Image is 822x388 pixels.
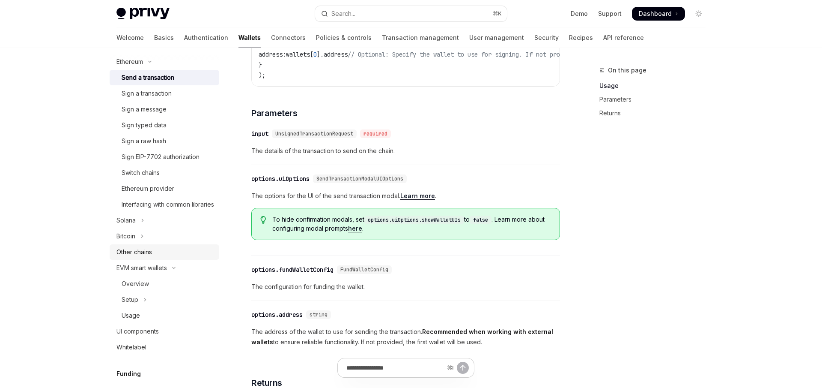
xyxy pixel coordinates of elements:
a: Welcome [116,27,144,48]
button: Toggle Setup section [110,292,219,307]
div: UI components [116,326,159,337]
div: options.address [251,310,303,319]
a: here [348,225,362,232]
div: Switch chains [122,168,160,178]
button: Toggle Ethereum section [110,54,219,69]
button: Toggle EVM smart wallets section [110,260,219,276]
div: options.fundWalletConfig [251,265,334,274]
span: ); [259,71,265,79]
a: Usage [599,79,712,93]
span: address [324,51,348,58]
span: wallets [286,51,310,58]
span: FundWalletConfig [340,266,388,273]
a: Returns [599,106,712,120]
img: light logo [116,8,170,20]
span: SendTransactionModalUIOptions [316,175,403,182]
span: 0 [313,51,317,58]
div: Search... [331,9,355,19]
a: Ethereum provider [110,181,219,196]
a: Send a transaction [110,70,219,85]
a: Support [598,9,622,18]
a: Overview [110,276,219,292]
div: options.uiOptions [251,174,310,183]
div: Other chains [116,247,152,257]
a: Whitelabel [110,340,219,355]
div: Sign a message [122,104,167,114]
a: Learn more [400,192,435,200]
div: Bitcoin [116,231,135,241]
span: string [310,311,328,318]
div: Ethereum provider [122,183,174,194]
a: Connectors [271,27,306,48]
a: User management [469,27,524,48]
a: Sign a transaction [110,86,219,101]
code: options.uiOptions.showWalletUIs [364,216,464,224]
button: Open search [315,6,507,21]
span: On this page [608,65,646,75]
span: The options for the UI of the send transaction modal. . [251,191,560,201]
button: Send message [457,362,469,374]
code: false [470,216,491,224]
span: ⌘ K [493,10,502,17]
a: Interfacing with common libraries [110,197,219,212]
a: Security [534,27,559,48]
a: Sign typed data [110,117,219,133]
div: Sign a raw hash [122,136,166,146]
svg: Tip [260,216,266,224]
div: Sign a transaction [122,88,172,99]
div: Overview [122,279,149,289]
a: Usage [110,308,219,323]
div: Send a transaction [122,72,174,83]
span: // Optional: Specify the wallet to use for signing. If not provided, the first wallet will be used. [348,51,687,58]
span: UnsignedTransactionRequest [275,130,353,137]
a: Sign a raw hash [110,133,219,149]
a: Policies & controls [316,27,372,48]
span: Parameters [251,107,297,119]
a: Recipes [569,27,593,48]
input: Ask a question... [346,358,444,377]
span: [ [310,51,313,58]
span: Dashboard [639,9,672,18]
div: input [251,129,268,138]
a: Transaction management [382,27,459,48]
h5: Funding [116,369,141,379]
a: Sign a message [110,102,219,117]
span: } [259,61,262,69]
a: Demo [571,9,588,18]
a: Parameters [599,93,712,106]
div: Ethereum [116,57,143,67]
div: Solana [116,215,136,226]
span: address: [259,51,286,58]
a: Dashboard [632,7,685,21]
span: The address of the wallet to use for sending the transaction. to ensure reliable functionality. I... [251,327,560,347]
a: Other chains [110,244,219,260]
div: Interfacing with common libraries [122,199,214,210]
span: The configuration for funding the wallet. [251,282,560,292]
span: The details of the transaction to send on the chain. [251,146,560,156]
div: Sign typed data [122,120,167,130]
div: Usage [122,310,140,321]
a: Switch chains [110,165,219,180]
span: ]. [317,51,324,58]
a: Sign EIP-7702 authorization [110,149,219,165]
a: Basics [154,27,174,48]
div: required [360,129,391,138]
button: Toggle Solana section [110,213,219,228]
div: Sign EIP-7702 authorization [122,152,200,162]
div: Whitelabel [116,342,146,352]
a: Authentication [184,27,228,48]
div: Setup [122,295,138,305]
a: Wallets [238,27,261,48]
button: Toggle Bitcoin section [110,229,219,244]
span: To hide confirmation modals, set to . Learn more about configuring modal prompts . [272,215,551,233]
a: API reference [603,27,644,48]
a: UI components [110,324,219,339]
div: EVM smart wallets [116,263,167,273]
button: Toggle dark mode [692,7,706,21]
